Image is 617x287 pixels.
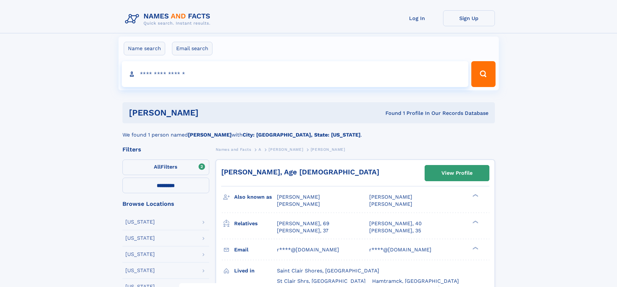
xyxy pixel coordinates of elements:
span: St Clair Shrs, [GEOGRAPHIC_DATA] [277,278,366,284]
span: Hamtramck, [GEOGRAPHIC_DATA] [372,278,459,284]
div: ❯ [471,246,479,250]
a: [PERSON_NAME], 37 [277,227,328,234]
span: [PERSON_NAME] [311,147,345,152]
label: Email search [172,42,212,55]
span: [PERSON_NAME] [369,194,412,200]
span: All [154,164,161,170]
div: [US_STATE] [125,236,155,241]
a: [PERSON_NAME], Age [DEMOGRAPHIC_DATA] [221,168,379,176]
a: Sign Up [443,10,495,26]
a: [PERSON_NAME], 40 [369,220,422,227]
button: Search Button [471,61,495,87]
b: [PERSON_NAME] [188,132,232,138]
a: Log In [391,10,443,26]
a: [PERSON_NAME] [269,145,303,153]
b: City: [GEOGRAPHIC_DATA], State: [US_STATE] [243,132,360,138]
label: Name search [124,42,165,55]
input: search input [122,61,469,87]
span: [PERSON_NAME] [277,194,320,200]
a: [PERSON_NAME], 69 [277,220,329,227]
h3: Relatives [234,218,277,229]
div: [US_STATE] [125,268,155,273]
div: View Profile [441,166,473,181]
a: [PERSON_NAME], 35 [369,227,421,234]
img: Logo Names and Facts [122,10,216,28]
h3: Email [234,244,277,255]
div: Filters [122,147,209,152]
a: A [258,145,261,153]
div: [US_STATE] [125,252,155,257]
label: Filters [122,160,209,175]
a: Names and Facts [216,145,251,153]
span: [PERSON_NAME] [269,147,303,152]
span: Saint Clair Shores, [GEOGRAPHIC_DATA] [277,268,379,274]
div: [US_STATE] [125,219,155,225]
h3: Lived in [234,265,277,276]
div: We found 1 person named with . [122,123,495,139]
h3: Also known as [234,192,277,203]
span: [PERSON_NAME] [369,201,412,207]
a: View Profile [425,165,489,181]
span: A [258,147,261,152]
div: Browse Locations [122,201,209,207]
div: ❯ [471,220,479,224]
h1: [PERSON_NAME] [129,109,292,117]
div: Found 1 Profile In Our Records Database [292,110,488,117]
div: ❯ [471,193,479,198]
span: [PERSON_NAME] [277,201,320,207]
